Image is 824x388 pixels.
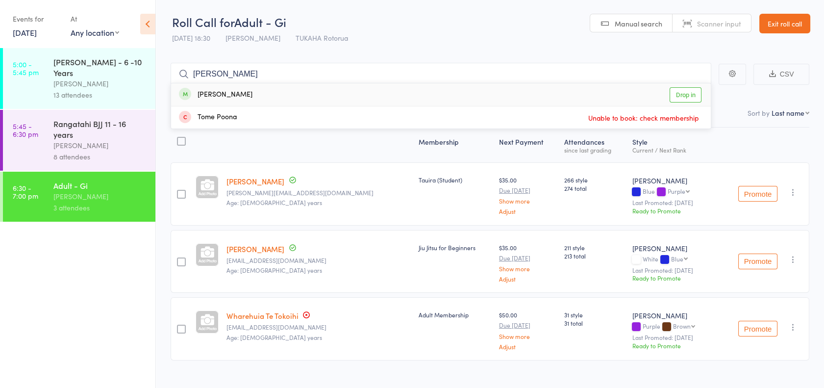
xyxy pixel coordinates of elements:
[226,257,411,264] small: mareroa213@gmail.com
[632,310,712,320] div: [PERSON_NAME]
[772,108,804,118] div: Last name
[499,276,556,282] a: Adjust
[499,333,556,339] a: Show more
[499,265,556,272] a: Show more
[632,334,712,341] small: Last Promoted: [DATE]
[226,333,322,341] span: Age: [DEMOGRAPHIC_DATA] years
[3,172,155,222] a: 6:30 -7:00 pmAdult - Gi[PERSON_NAME]3 attendees
[53,151,147,162] div: 8 attendees
[671,256,683,262] div: Blue
[632,341,712,350] div: Ready to Promote
[564,252,624,260] span: 213 total
[13,27,37,38] a: [DATE]
[71,11,119,27] div: At
[564,310,624,319] span: 31 style
[632,147,712,153] div: Current / Next Rank
[53,202,147,213] div: 3 attendees
[226,176,284,186] a: [PERSON_NAME]
[226,324,411,331] small: wharehuiamanley@gmail.com
[632,274,712,282] div: Ready to Promote
[499,243,556,282] div: $35.00
[738,321,777,336] button: Promote
[53,140,147,151] div: [PERSON_NAME]
[615,19,662,28] span: Manual search
[171,63,711,85] input: Search by name
[586,110,701,125] span: Unable to book: check membership
[697,19,741,28] span: Scanner input
[564,243,624,252] span: 211 style
[226,189,411,196] small: david.dorfliger@hotmail.com
[13,11,61,27] div: Events for
[628,132,716,158] div: Style
[53,180,147,191] div: Adult - Gi
[53,56,147,78] div: [PERSON_NAME] - 6 -10 Years
[13,184,38,200] time: 6:30 - 7:00 pm
[226,198,322,207] span: Age: [DEMOGRAPHIC_DATA] years
[499,343,556,350] a: Adjust
[632,176,712,185] div: [PERSON_NAME]
[499,322,556,329] small: Due [DATE]
[499,176,556,214] div: $35.00
[632,243,712,253] div: [PERSON_NAME]
[172,33,210,43] span: [DATE] 18:30
[495,132,560,158] div: Next Payment
[759,14,810,33] a: Exit roll call
[296,33,348,43] span: TUKAHA Rotorua
[499,255,556,261] small: Due [DATE]
[748,108,770,118] label: Sort by
[738,254,777,269] button: Promote
[564,176,624,184] span: 266 style
[667,188,685,194] div: Purple
[53,118,147,140] div: Rangatahi BJJ 11 - 16 years
[226,244,284,254] a: [PERSON_NAME]
[419,310,491,319] div: Adult Membership
[499,198,556,204] a: Show more
[753,64,809,85] button: CSV
[71,27,119,38] div: Any location
[415,132,495,158] div: Membership
[632,199,712,206] small: Last Promoted: [DATE]
[13,60,39,76] time: 5:00 - 5:45 pm
[53,78,147,89] div: [PERSON_NAME]
[632,323,712,331] div: Purple
[226,266,322,274] span: Age: [DEMOGRAPHIC_DATA] years
[564,147,624,153] div: since last grading
[179,89,252,101] div: [PERSON_NAME]
[3,48,155,109] a: 5:00 -5:45 pm[PERSON_NAME] - 6 -10 Years[PERSON_NAME]13 attendees
[13,122,38,138] time: 5:45 - 6:30 pm
[172,14,234,30] span: Roll Call for
[419,243,491,252] div: Jiu Jitsu for Beginners
[560,132,628,158] div: Atten­dances
[499,310,556,349] div: $50.00
[632,188,712,196] div: Blue
[226,310,299,321] a: Wharehuia Te Tokoihi
[499,187,556,194] small: Due [DATE]
[499,208,556,214] a: Adjust
[632,207,712,215] div: Ready to Promote
[564,319,624,327] span: 31 total
[179,112,237,123] div: Tome Poona
[632,267,712,274] small: Last Promoted: [DATE]
[53,89,147,101] div: 13 attendees
[564,184,624,192] span: 274 total
[738,186,777,202] button: Promote
[632,256,712,264] div: White
[53,191,147,202] div: [PERSON_NAME]
[670,87,701,103] a: Drop in
[225,33,280,43] span: [PERSON_NAME]
[3,110,155,171] a: 5:45 -6:30 pmRangatahi BJJ 11 - 16 years[PERSON_NAME]8 attendees
[234,14,286,30] span: Adult - Gi
[673,323,690,329] div: Brown
[419,176,491,184] div: Tauira (Student)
